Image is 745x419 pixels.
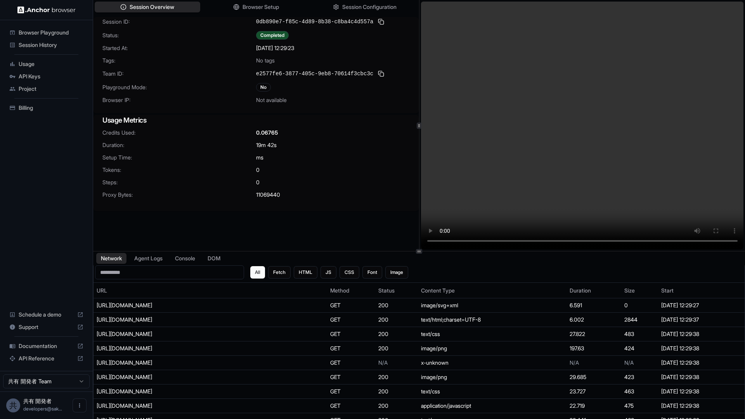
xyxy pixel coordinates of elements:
[418,298,567,313] td: image/svg+xml
[375,399,418,413] td: 200
[256,141,277,149] span: 19m 42s
[658,356,745,370] td: [DATE] 12:29:38
[256,83,271,92] div: No
[378,359,388,366] span: N/A
[256,154,263,161] span: ms
[6,39,87,51] div: Session History
[19,104,83,112] span: Billing
[567,313,621,327] td: 6.002
[97,402,213,410] div: https://imgbp.salonboard.com/DEV/DEV_OPEN/google_analytics/cl/ga.js?switch=20250227
[375,313,418,327] td: 200
[658,370,745,384] td: [DATE] 12:29:38
[17,6,76,14] img: Anchor Logo
[23,398,52,404] span: 共有 開発者
[6,26,87,39] div: Browser Playground
[567,399,621,413] td: 22.719
[19,85,83,93] span: Project
[102,191,256,199] span: Proxy Bytes:
[102,31,256,39] span: Status:
[102,129,256,137] span: Credits Used:
[102,115,410,126] h3: Usage Metrics
[418,341,567,356] td: image/png
[421,287,563,294] div: Content Type
[327,341,375,356] td: GET
[567,327,621,341] td: 27.822
[256,178,260,186] span: 0
[330,287,372,294] div: Method
[268,266,291,279] button: Fetch
[256,57,275,64] span: No tags
[6,83,87,95] div: Project
[294,266,317,279] button: HTML
[23,406,62,412] span: developers@sakurakids-sc.jp
[102,70,256,78] span: Team ID:
[378,287,415,294] div: Status
[658,384,745,399] td: [DATE] 12:29:38
[6,340,87,352] div: Documentation
[661,287,742,294] div: Start
[658,313,745,327] td: [DATE] 12:29:37
[102,44,256,52] span: Started At:
[256,166,260,174] span: 0
[250,266,265,279] button: All
[375,298,418,313] td: 200
[658,298,745,313] td: [DATE] 12:29:27
[102,83,256,91] span: Playground Mode:
[624,287,655,294] div: Size
[340,266,359,279] button: CSS
[243,3,279,11] span: Browser Setup
[6,398,20,412] div: 共
[418,370,567,384] td: image/png
[375,384,418,399] td: 200
[327,399,375,413] td: GET
[418,327,567,341] td: text/css
[19,73,83,80] span: API Keys
[19,342,74,350] span: Documentation
[327,313,375,327] td: GET
[19,355,74,362] span: API Reference
[321,266,336,279] button: JS
[256,31,289,40] div: Completed
[130,3,174,11] span: Session Overview
[256,191,280,199] span: 11069440
[567,341,621,356] td: 197.63
[6,70,87,83] div: API Keys
[19,41,83,49] span: Session History
[418,356,567,370] td: x-unknown
[97,373,213,381] div: https://salonboard.com/BANNER/01/BN00000481_I000001281.png
[621,370,658,384] td: 423
[621,399,658,413] td: 475
[621,341,658,356] td: 424
[621,313,658,327] td: 2844
[102,57,256,64] span: Tags:
[256,129,278,137] span: 0.06765
[97,301,213,309] div: https://cf.browser-use.com/logo.svg
[342,3,397,11] span: Session Configuration
[621,327,658,341] td: 483
[418,313,567,327] td: text/html;charset=UTF-8
[97,330,213,338] div: https://salonboard.com/DEV/DEV_OPEN/SYSTEM_INFORMATION/css/Sashikomi_Parts_bt.css
[96,253,126,264] button: Network
[570,287,618,294] div: Duration
[567,298,621,313] td: 6.591
[567,370,621,384] td: 29.685
[97,316,213,324] div: https://salonboard.com/login/
[102,154,256,161] span: Setup Time:
[6,321,87,333] div: Support
[327,327,375,341] td: GET
[375,327,418,341] td: 200
[362,266,382,279] button: Font
[418,384,567,399] td: text/css
[256,96,287,104] span: Not available
[19,323,74,331] span: Support
[327,356,375,370] td: GET
[203,253,225,264] button: DOM
[19,29,83,36] span: Browser Playground
[97,359,213,367] div: https://www.googleadservices.com/pagead/conversion.js
[19,311,74,319] span: Schedule a demo
[567,384,621,399] td: 23.727
[130,253,167,264] button: Agent Logs
[658,341,745,356] td: [DATE] 12:29:38
[327,298,375,313] td: GET
[102,178,256,186] span: Steps:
